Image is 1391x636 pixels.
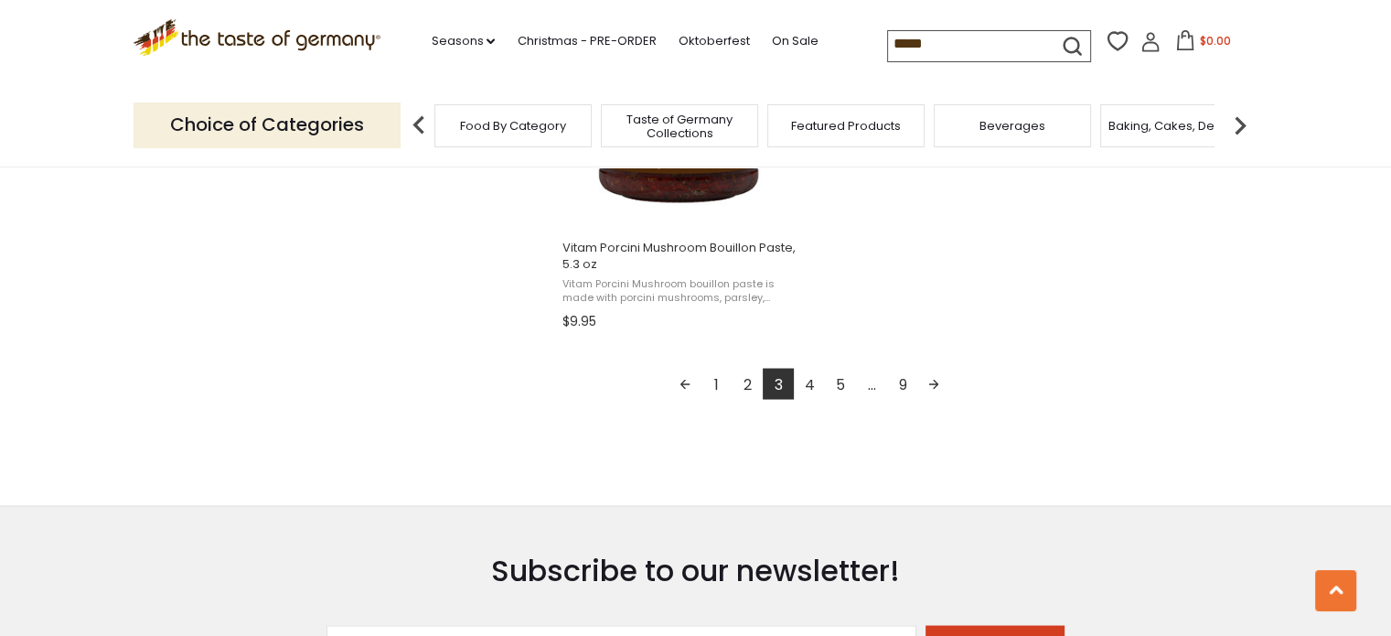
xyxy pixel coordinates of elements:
h3: Subscribe to our newsletter! [326,552,1065,588]
span: $0.00 [1199,33,1230,49]
a: Oktoberfest [678,31,749,51]
a: Next page [918,368,949,399]
a: 2 [732,368,763,399]
a: Beverages [979,119,1045,133]
a: Baking, Cakes, Desserts [1108,119,1250,133]
img: previous arrow [401,107,437,144]
a: Christmas - PRE-ORDER [517,31,656,51]
a: Previous page [669,368,701,399]
a: 9 [887,368,918,399]
span: Vitam Porcini Mushroom bouillon paste is made with porcini mushrooms, parsley, sunflower oil and ... [562,276,799,305]
a: 4 [794,368,825,399]
span: Vitam Porcini Mushroom Bouillon Paste, 5.3 oz [562,239,799,272]
a: Seasons [431,31,495,51]
div: Pagination [562,368,1057,404]
span: $9.95 [562,311,596,330]
a: Featured Products [791,119,901,133]
img: next arrow [1222,107,1258,144]
p: Choice of Categories [134,102,401,147]
a: Food By Category [460,119,566,133]
a: 1 [701,368,732,399]
a: 3 [763,368,794,399]
button: $0.00 [1164,30,1242,58]
a: Taste of Germany Collections [606,113,753,140]
span: ... [856,368,887,399]
a: 5 [825,368,856,399]
a: On Sale [771,31,818,51]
